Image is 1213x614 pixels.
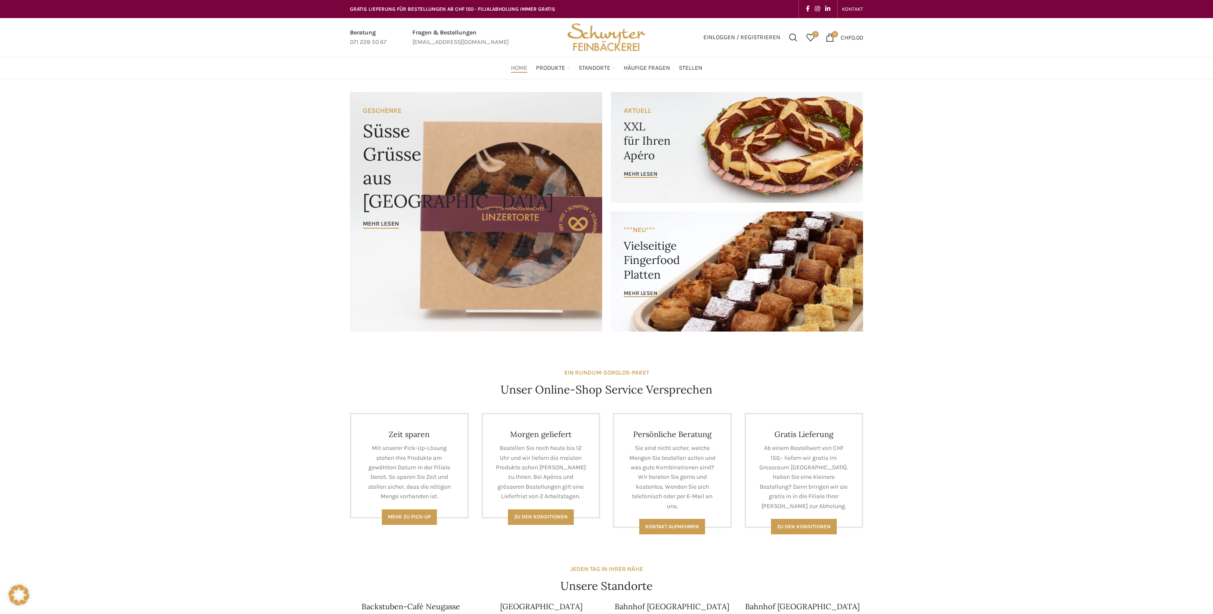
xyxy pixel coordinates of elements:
h4: Persönliche Beratung [627,429,718,439]
span: KONTAKT [842,6,863,12]
a: Banner link [611,92,863,203]
h4: Gratis Lieferung [759,429,849,439]
p: Sie sind nicht sicher, welche Mengen Sie bestellen sollen und was gute Kombinationen sind? Wir be... [627,443,718,511]
a: Standorte [579,59,615,77]
a: Infobox link [350,28,387,47]
a: Zu den konditionen [771,519,837,534]
span: Kontakt aufnehmen [645,524,699,530]
a: Home [511,59,527,77]
a: Häufige Fragen [624,59,670,77]
span: 0 [812,31,819,37]
p: Bestellen Sie noch heute bis 12 Uhr und wir liefern die meisten Produkte schon [PERSON_NAME] zu I... [496,443,586,501]
a: Stellen [679,59,702,77]
a: Bahnhof [GEOGRAPHIC_DATA] [615,602,729,611]
a: Einloggen / Registrieren [699,29,785,46]
span: Zu den Konditionen [514,514,568,520]
a: Kontakt aufnehmen [639,519,705,534]
a: Banner link [350,92,602,332]
div: Meine Wunschliste [802,29,819,46]
span: Mehr zu Pick-Up [388,514,431,520]
h4: Zeit sparen [364,429,455,439]
p: Mit unserer Pick-Up-Lösung stehen Ihre Produkte am gewählten Datum in der Filiale bereit. So spar... [364,443,455,501]
p: Ab einem Bestellwert von CHF 150.- liefern wir gratis im Grossraum [GEOGRAPHIC_DATA]. Haben Sie e... [759,443,849,511]
bdi: 0.00 [841,34,863,41]
a: Infobox link [412,28,509,47]
a: Produkte [536,59,570,77]
a: Instagram social link [812,3,823,15]
h4: Unsere Standorte [560,578,653,594]
h4: Unser Online-Shop Service Versprechen [501,382,712,397]
span: Stellen [679,64,702,72]
span: Einloggen / Registrieren [703,34,780,40]
span: Home [511,64,527,72]
a: Mehr zu Pick-Up [382,509,437,525]
span: Häufige Fragen [624,64,670,72]
span: Standorte [579,64,610,72]
a: 0 CHF0.00 [821,29,867,46]
a: 0 [802,29,819,46]
span: Produkte [536,64,565,72]
a: Zu den Konditionen [508,509,574,525]
div: JEDEN TAG IN IHRER NÄHE [570,564,643,574]
strong: EIN RUNDUM-SORGLOS-PAKET [564,369,649,376]
a: Suchen [785,29,802,46]
span: Zu den konditionen [777,524,831,530]
h4: Morgen geliefert [496,429,586,439]
a: KONTAKT [842,0,863,18]
div: Main navigation [346,59,867,77]
span: GRATIS LIEFERUNG FÜR BESTELLUNGEN AB CHF 150 - FILIALABHOLUNG IMMER GRATIS [350,6,555,12]
a: Facebook social link [803,3,812,15]
span: CHF [841,34,851,41]
a: Banner link [611,211,863,332]
a: Backstuben-Café Neugasse [362,602,460,611]
div: Secondary navigation [838,0,867,18]
img: Bäckerei Schwyter [564,18,649,57]
a: Site logo [564,33,649,40]
a: [GEOGRAPHIC_DATA] [500,602,582,611]
a: Bahnhof [GEOGRAPHIC_DATA] [745,602,860,611]
a: Linkedin social link [823,3,833,15]
span: 0 [832,31,838,37]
